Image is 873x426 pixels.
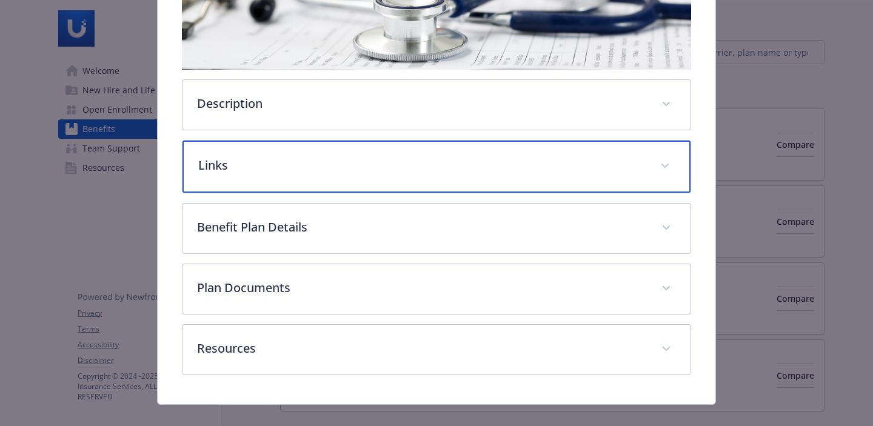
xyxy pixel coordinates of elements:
[182,325,691,374] div: Resources
[197,279,647,297] p: Plan Documents
[197,218,647,236] p: Benefit Plan Details
[182,80,691,130] div: Description
[198,156,646,175] p: Links
[197,95,647,113] p: Description
[182,204,691,253] div: Benefit Plan Details
[197,339,647,358] p: Resources
[182,264,691,314] div: Plan Documents
[182,141,691,193] div: Links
